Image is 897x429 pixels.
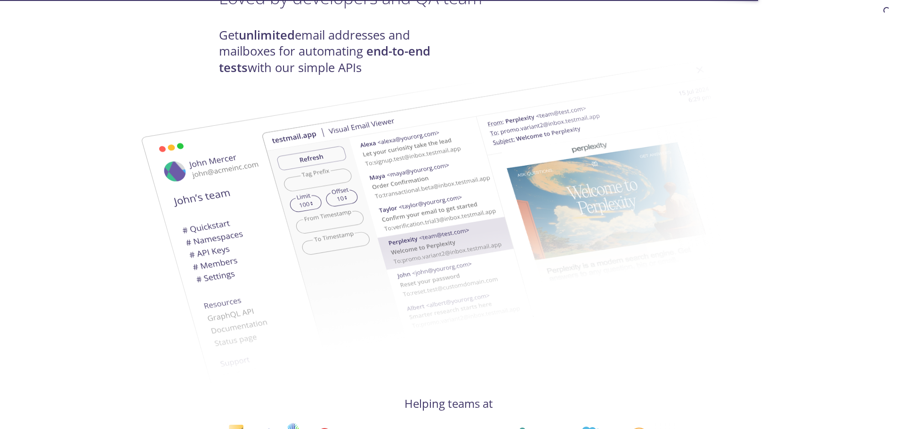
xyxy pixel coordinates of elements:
h4: Get email addresses and mailboxes for automating with our simple APIs [219,27,449,76]
strong: unlimited [239,27,295,43]
strong: end-to-end tests [219,43,430,75]
img: testmail-email-viewer [261,46,770,365]
img: testmail-email-viewer [105,77,614,396]
h4: Helping teams at [219,396,679,411]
